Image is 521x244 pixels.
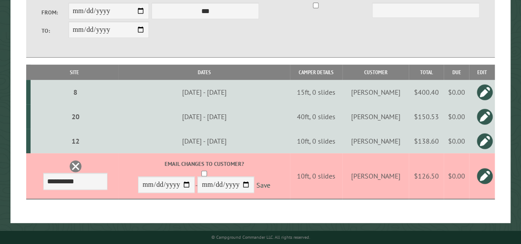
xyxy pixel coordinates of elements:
td: $0.00 [444,80,469,104]
td: 10ft, 0 slides [290,153,342,199]
th: Site [31,65,118,80]
div: 12 [34,137,117,145]
div: 20 [34,112,117,121]
td: 15ft, 0 slides [290,80,342,104]
small: © Campground Commander LLC. All rights reserved. [211,234,310,240]
a: Delete this reservation [69,160,82,173]
td: [PERSON_NAME] [342,153,409,199]
div: - [120,160,289,195]
label: Email changes to customer? [120,160,289,168]
td: $0.00 [444,104,469,129]
th: Due [444,65,469,80]
div: [DATE] - [DATE] [120,112,289,121]
div: [DATE] - [DATE] [120,88,289,96]
th: Customer [342,65,409,80]
td: $126.50 [409,153,444,199]
th: Camper Details [290,65,342,80]
td: $0.00 [444,129,469,153]
td: [PERSON_NAME] [342,80,409,104]
th: Edit [469,65,495,80]
a: Save [256,181,270,189]
div: [DATE] - [DATE] [120,137,289,145]
td: [PERSON_NAME] [342,104,409,129]
td: 10ft, 0 slides [290,129,342,153]
td: $150.53 [409,104,444,129]
label: From: [41,8,68,17]
td: [PERSON_NAME] [342,129,409,153]
td: 40ft, 0 slides [290,104,342,129]
label: To: [41,27,68,35]
td: $138.60 [409,129,444,153]
div: 8 [34,88,117,96]
td: $0.00 [444,153,469,199]
td: $400.40 [409,80,444,104]
th: Total [409,65,444,80]
th: Dates [118,65,290,80]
